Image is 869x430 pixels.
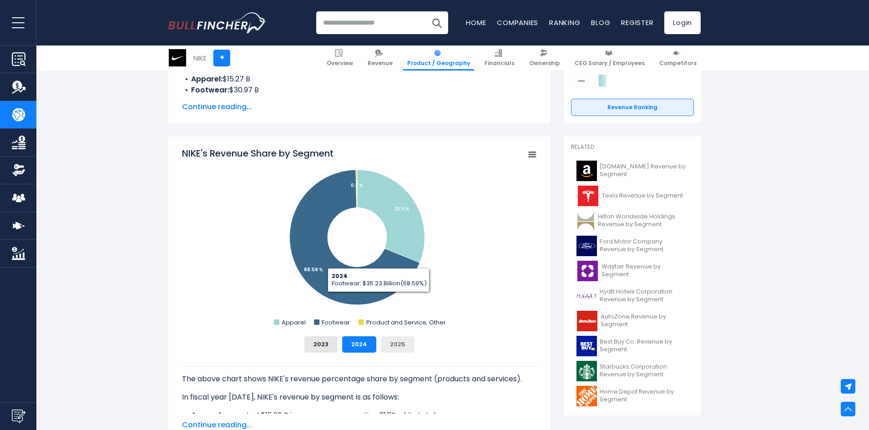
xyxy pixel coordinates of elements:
[368,60,393,67] span: Revenue
[182,85,537,96] li: $30.97 B
[598,213,688,228] span: Hilton Worldwide Holdings Revenue by Segment
[571,283,694,309] a: Hyatt Hotels Corporation Revenue by Segment
[425,11,448,34] button: Search
[576,361,597,381] img: SBUX logo
[191,410,221,420] b: Apparel
[576,386,597,406] img: HD logo
[571,309,694,334] a: AutoZone Revenue by Segment
[169,49,186,66] img: NKE logo
[571,384,694,409] a: Home Depot Revenue by Segment
[529,60,560,67] span: Ownership
[571,258,694,283] a: Wayfair Revenue by Segment
[576,236,597,256] img: F logo
[182,392,537,403] p: In fiscal year [DATE], NIKE's revenue by segment is as follows:
[600,288,688,304] span: Hyatt Hotels Corporation Revenue by Segment
[571,99,694,116] a: Revenue Ranking
[576,75,587,87] img: Deckers Outdoor Corporation competitors logo
[601,263,688,278] span: Wayfair Revenue by Segment
[497,18,538,27] a: Companies
[576,286,597,306] img: H logo
[327,60,353,67] span: Overview
[213,50,230,66] a: +
[485,60,515,67] span: Financials
[621,18,653,27] a: Register
[351,182,363,189] tspan: 0.3 %
[571,334,694,359] a: Best Buy Co. Revenue by Segment
[403,46,474,71] a: Product / Geography
[575,60,645,67] span: CEO Salary / Employees
[600,163,688,178] span: [DOMAIN_NAME] Revenue by Segment
[168,12,266,33] a: Go to homepage
[322,318,350,327] text: Footwear
[576,161,597,181] img: AMZN logo
[600,363,688,379] span: Starbucks Corporation Revenue by Segment
[525,46,564,71] a: Ownership
[381,336,414,353] button: 2025
[304,266,323,273] tspan: 68.59 %
[480,46,519,71] a: Financials
[282,318,306,327] text: Apparel
[466,18,486,27] a: Home
[182,74,537,85] li: $15.27 B
[600,338,688,354] span: Best Buy Co. Revenue by Segment
[571,359,694,384] a: Starbucks Corporation Revenue by Segment
[342,336,376,353] button: 2024
[571,233,694,258] a: Ford Motor Company Revenue by Segment
[191,85,229,95] b: Footwear:
[600,388,688,404] span: Home Depot Revenue by Segment
[182,147,333,160] tspan: NIKE's Revenue Share by Segment
[576,186,599,206] img: TSLA logo
[182,374,537,384] p: The above chart shows NIKE's revenue percentage share by segment (products and services).
[304,336,338,353] button: 2023
[182,410,537,421] li: generated $15.98 B in revenue, representing 31.11% of its total revenue.
[591,18,610,27] a: Blog
[571,208,694,233] a: Hilton Worldwide Holdings Revenue by Segment
[571,158,694,183] a: [DOMAIN_NAME] Revenue by Segment
[323,46,357,71] a: Overview
[664,11,701,34] a: Login
[191,74,222,84] b: Apparel:
[12,163,25,177] img: Ownership
[193,53,207,63] div: NIKE
[576,261,599,281] img: W logo
[571,183,694,208] a: Tesla Revenue by Segment
[182,147,537,329] svg: NIKE's Revenue Share by Segment
[549,18,580,27] a: Ranking
[576,311,598,331] img: AZO logo
[576,211,595,231] img: HLT logo
[364,46,397,71] a: Revenue
[601,313,688,329] span: AutoZone Revenue by Segment
[655,46,701,71] a: Competitors
[602,192,683,200] span: Tesla Revenue by Segment
[395,206,409,212] tspan: 31.11 %
[571,143,694,151] p: Related
[600,238,688,253] span: Ford Motor Company Revenue by Segment
[407,60,470,67] span: Product / Geography
[366,318,446,327] text: Product and Service, Other
[571,46,649,71] a: CEO Salary / Employees
[576,336,597,356] img: BBY logo
[168,12,267,33] img: Bullfincher logo
[659,60,697,67] span: Competitors
[182,101,537,112] span: Continue reading...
